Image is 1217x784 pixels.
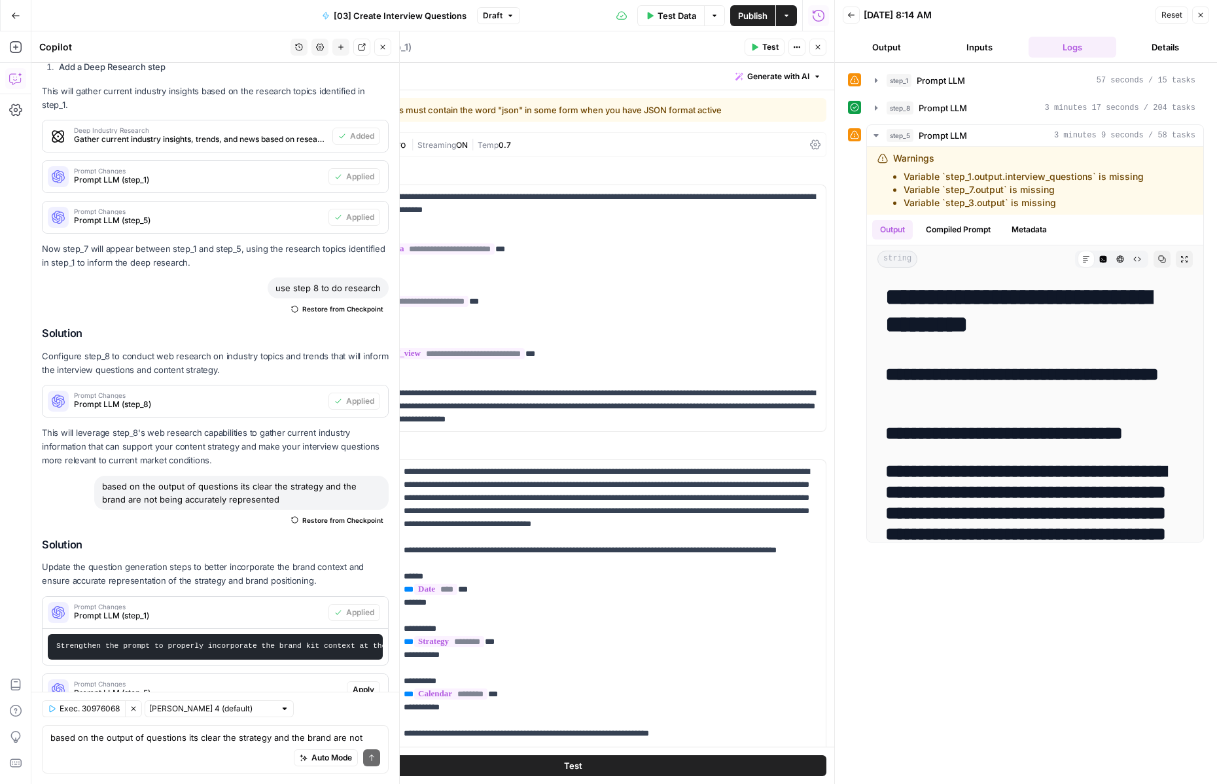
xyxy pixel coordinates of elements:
span: Prompt Changes [74,392,323,399]
span: Prompt Changes [74,603,323,610]
span: Draft [483,10,503,22]
p: This will gather current industry insights based on the research topics identified in step_1. [42,84,389,112]
label: Chat [319,442,826,455]
button: Exec. 30976068 [42,700,125,717]
div: Copilot [39,41,287,54]
span: Temp [478,140,499,150]
label: System Prompt [319,168,826,181]
button: Publish [730,5,775,26]
button: Test Data [637,5,704,26]
button: Generate with AI [730,68,826,85]
span: Applied [346,395,374,407]
button: Output [843,37,930,58]
span: Restore from Checkpoint [302,515,383,526]
button: Test [319,755,826,776]
button: 57 seconds / 15 tasks [867,70,1203,91]
div: The messages must contain the word "json" in some form when you have JSON format active [330,103,769,116]
button: Applied [328,604,380,621]
button: Auto Mode [294,749,358,766]
span: step_5 [887,129,913,142]
span: Prompt Changes [74,168,323,174]
span: Restore from Checkpoint [302,304,383,314]
span: Prompt LLM (step_1) [74,174,323,186]
div: use step 8 to do research [268,277,389,298]
span: Prompt Changes [74,208,323,215]
span: Prompt LLM [917,74,965,87]
button: Output [872,220,913,240]
span: Prompt LLM (step_5) [74,687,342,699]
span: Applied [346,171,374,183]
li: Variable `step_3.output` is missing [904,196,1144,209]
button: Logs [1029,37,1116,58]
span: Streaming [417,140,456,150]
strong: Add a Deep Research step [59,62,166,72]
span: Prompt LLM [919,101,967,115]
button: Apply [347,681,380,698]
span: Test [564,759,582,772]
span: Gather current industry insights, trends, and news based on research topics identified in step_1 [74,134,327,145]
span: ON [456,140,468,150]
span: Prompt LLM (step_8) [74,399,323,410]
span: Reset [1161,9,1182,21]
div: 3 minutes 9 seconds / 58 tasks [867,147,1203,542]
span: Deep Industry Research [74,127,327,134]
span: Test [762,41,779,53]
button: Test [745,39,785,56]
span: Applied [346,607,374,618]
button: Reset [1155,7,1188,24]
p: Configure step_8 to conduct web research on industry topics and trends that will inform the inter... [42,349,389,377]
button: Applied [328,393,380,410]
input: Claude Sonnet 4 (default) [149,702,275,715]
span: Publish [738,9,767,22]
span: Applied [346,211,374,223]
p: This will leverage step_8's web research capabilities to gather current industry information that... [42,426,389,467]
button: Added [332,128,380,145]
span: step_8 [887,101,913,115]
li: Variable `step_7.output` is missing [904,183,1144,196]
button: Restore from Checkpoint [286,301,389,317]
span: step_1 [887,74,911,87]
button: 3 minutes 17 seconds / 204 tasks [867,98,1203,118]
span: Prompt LLM (step_1) [74,610,323,622]
p: Update the question generation steps to better incorporate the brand context and ensure accurate ... [42,560,389,588]
button: Metadata [1004,220,1055,240]
span: Generate with AI [747,71,809,82]
div: based on the output of questions its clear the strategy and the brand are not being accurately re... [94,476,389,510]
span: Prompt Changes [74,681,342,687]
h2: Solution [42,539,389,551]
button: Details [1121,37,1209,58]
span: Prompt LLM [919,129,967,142]
button: [03] Create Interview Questions [314,5,474,26]
div: Write your prompt [311,63,834,90]
span: 0.7 [499,140,511,150]
span: Exec. 30976068 [60,703,120,715]
p: Now step_7 will appear between step_1 and step_5, using the research topics identified in step_1 ... [42,242,389,270]
span: Test Data [658,9,696,22]
button: Applied [328,209,380,226]
h2: Solution [42,327,389,340]
button: Draft [477,7,520,24]
button: Inputs [936,37,1023,58]
span: [03] Create Interview Questions [334,9,467,22]
button: Restore from Checkpoint [286,512,389,528]
button: Applied [328,168,380,185]
span: 3 minutes 17 seconds / 204 tasks [1045,102,1195,114]
span: Auto Mode [311,752,352,764]
span: | [468,137,478,151]
button: Compiled Prompt [918,220,998,240]
li: Variable `step_1.output.interview_questions` is missing [904,170,1144,183]
span: Added [350,130,374,142]
span: string [877,251,917,268]
span: 3 minutes 9 seconds / 58 tasks [1054,130,1195,141]
button: 3 minutes 9 seconds / 58 tasks [867,125,1203,146]
span: Apply [353,684,374,696]
span: | [411,137,417,151]
span: Prompt LLM (step_5) [74,215,323,226]
div: Warnings [893,152,1144,209]
span: 57 seconds / 15 tasks [1097,75,1195,86]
